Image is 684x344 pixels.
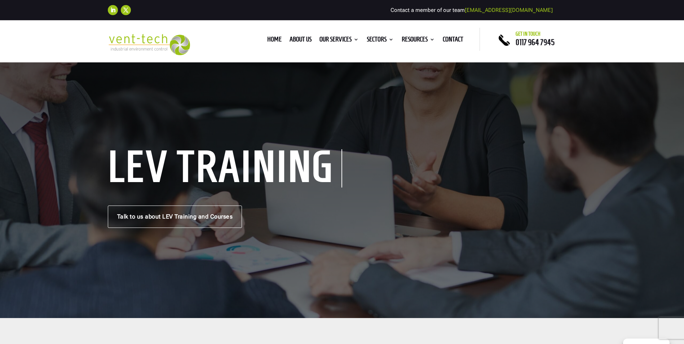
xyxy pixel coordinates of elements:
[516,38,555,47] a: 0117 964 7945
[402,37,435,45] a: Resources
[390,7,553,13] span: Contact a member of our team
[108,5,118,15] a: Follow on LinkedIn
[108,149,342,188] h1: LEV Training Courses
[108,34,190,55] img: 2023-09-27T08_35_16.549ZVENT-TECH---Clear-background
[319,37,359,45] a: Our Services
[465,7,553,13] a: [EMAIL_ADDRESS][DOMAIN_NAME]
[108,206,242,228] a: Talk to us about LEV Training and Courses
[290,37,312,45] a: About us
[267,37,282,45] a: Home
[516,31,540,37] span: Get in touch
[443,37,463,45] a: Contact
[367,37,394,45] a: Sectors
[121,5,131,15] a: Follow on X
